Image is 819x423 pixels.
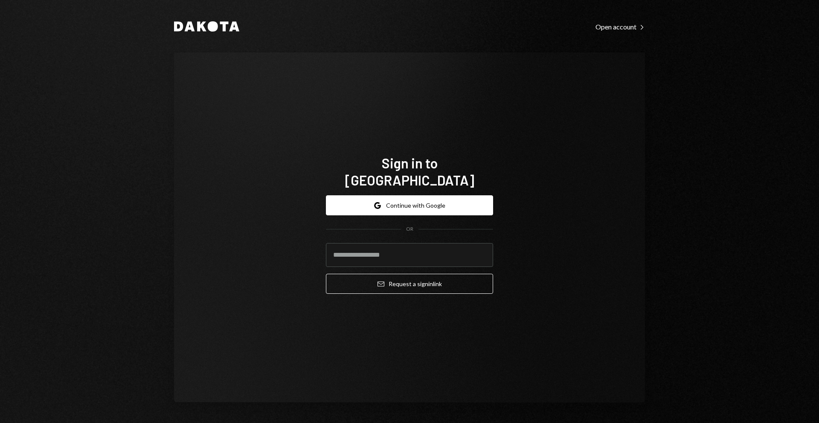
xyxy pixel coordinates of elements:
div: Open account [595,23,645,31]
a: Open account [595,22,645,31]
button: Continue with Google [326,195,493,215]
div: OR [406,226,413,233]
h1: Sign in to [GEOGRAPHIC_DATA] [326,154,493,188]
button: Request a signinlink [326,274,493,294]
